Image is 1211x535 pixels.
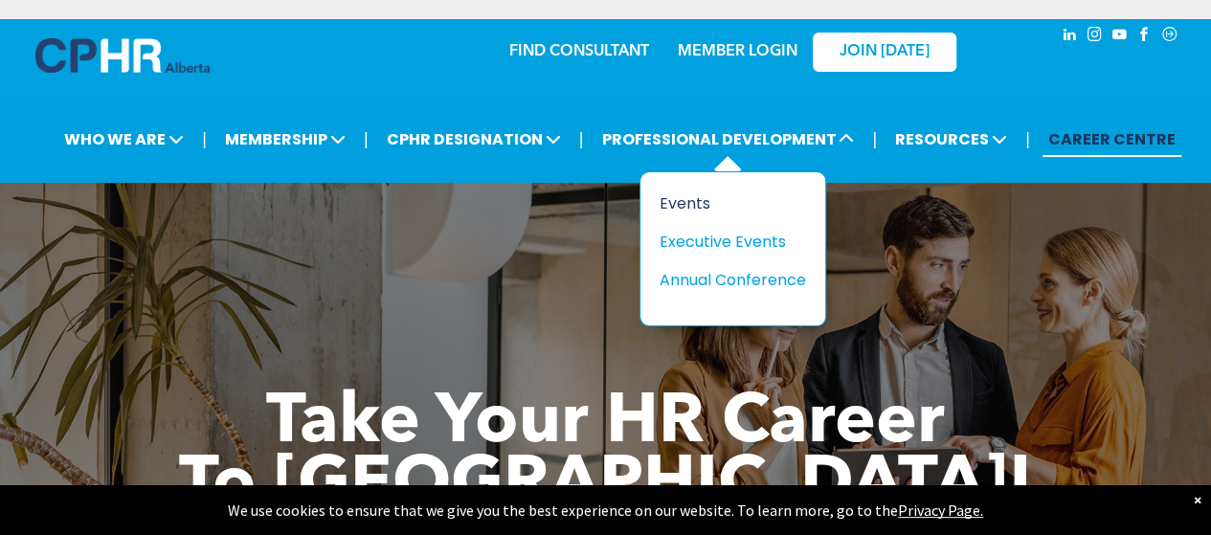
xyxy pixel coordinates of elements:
[660,230,806,254] a: Executive Events
[813,33,956,72] a: JOIN [DATE]
[1060,24,1081,50] a: linkedin
[660,268,792,292] div: Annual Conference
[266,390,945,458] span: Take Your HR Career
[898,501,983,520] a: Privacy Page.
[660,230,792,254] div: Executive Events
[364,120,369,159] li: |
[1025,120,1030,159] li: |
[1085,24,1106,50] a: instagram
[840,43,930,61] span: JOIN [DATE]
[678,44,797,59] a: MEMBER LOGIN
[660,191,806,215] a: Events
[872,120,877,159] li: |
[35,38,210,73] img: A blue and white logo for cp alberta
[1194,490,1201,509] div: Dismiss notification
[660,191,792,215] div: Events
[1043,122,1181,157] a: CAREER CENTRE
[381,122,567,157] span: CPHR DESIGNATION
[1159,24,1180,50] a: Social network
[179,452,1033,521] span: To [GEOGRAPHIC_DATA]!
[889,122,1013,157] span: RESOURCES
[58,122,190,157] span: WHO WE ARE
[595,122,860,157] span: PROFESSIONAL DEVELOPMENT
[660,268,806,292] a: Annual Conference
[1110,24,1131,50] a: youtube
[202,120,207,159] li: |
[1134,24,1155,50] a: facebook
[579,120,584,159] li: |
[509,44,649,59] a: FIND CONSULTANT
[219,122,351,157] span: MEMBERSHIP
